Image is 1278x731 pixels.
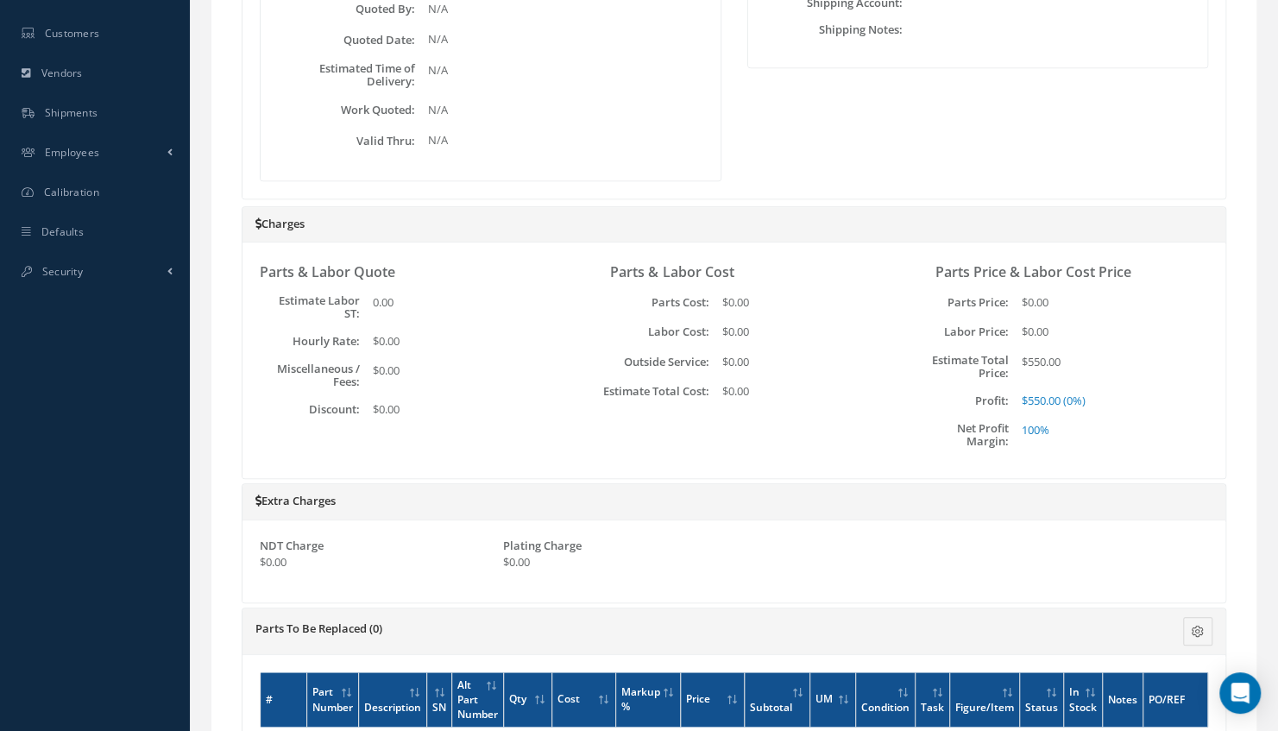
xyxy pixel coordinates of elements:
span: Security [42,264,83,279]
th: Price [681,672,745,727]
th: # [261,672,307,727]
label: Valid Thru: [265,135,415,148]
div: N/A [415,62,715,88]
th: SN [427,672,452,727]
th: Cost [552,672,616,727]
div: $0.00 [1009,294,1183,312]
label: Parts Price: [910,296,1009,309]
th: Markup % [615,672,680,727]
div: $0.00 [359,333,533,350]
a: Charges [255,216,305,231]
label: Miscellaneous / Fees: [260,362,359,388]
div: $0.00 [709,383,884,400]
div: $0.00 [260,554,477,571]
div: $0.00 [709,354,884,371]
a: Extra Charges [255,493,336,508]
span: Shipments [45,105,98,120]
label: Quoted Date: [265,34,415,47]
th: Subtotal [745,672,810,727]
th: Part Number [307,672,359,727]
th: Qty [504,672,552,727]
div: Open Intercom Messenger [1219,672,1261,714]
label: Estimate Total Cost: [584,385,708,398]
h3: Parts & Labor Quote [260,264,558,280]
div: N/A [415,31,715,48]
div: N/A [415,1,715,18]
label: Estimate Labor ST: [260,294,359,320]
label: Labor Cost: [584,325,708,338]
th: PO/REF [1143,672,1207,727]
span: Vendors [41,66,83,80]
span: 100% [1022,422,1049,438]
h3: Parts Price & Labor Cost Price [935,264,1182,280]
span: $550.00 (0%) [1022,393,1086,408]
div: N/A [415,102,715,119]
span: Calibration [44,185,99,199]
div: $0.00 [709,294,884,312]
th: UM [809,672,855,727]
label: Shipping Notes: [752,23,903,36]
span: Employees [45,145,100,160]
label: Plating Charge [503,539,582,552]
label: Work Quoted: [265,104,415,117]
div: N/A [415,132,715,149]
th: Notes [1102,672,1143,727]
th: In Stock [1063,672,1102,727]
div: 0.00 [359,294,533,320]
label: Estimate Total Price: [910,354,1009,380]
th: Alt Part Number [452,672,504,727]
th: Task [915,672,949,727]
th: Condition [855,672,915,727]
div: $0.00 [1009,324,1183,341]
label: Quoted By: [265,3,415,16]
span: Defaults [41,224,84,239]
div: $0.00 [359,401,533,419]
span: Customers [45,26,100,41]
label: Labor Price: [910,325,1009,338]
th: Status [1019,672,1063,727]
label: Estimated Time of Delivery: [265,62,415,88]
div: $0.00 [503,554,721,571]
div: $0.00 [709,324,884,341]
label: Net Profit Margin: [910,422,1009,448]
h3: Parts & Labor Cost [610,264,857,280]
h5: Parts To Be Replaced (0) [255,622,1048,636]
div: $0.00 [359,362,533,388]
label: Profit: [910,394,1009,407]
label: Hourly Rate: [260,335,359,348]
th: Figure/Item [949,672,1019,727]
label: NDT Charge [260,539,324,552]
label: Discount: [260,403,359,416]
th: Description [359,672,427,727]
div: $550.00 [1009,354,1183,380]
label: Outside Service: [584,356,708,369]
label: Parts Cost: [584,296,708,309]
